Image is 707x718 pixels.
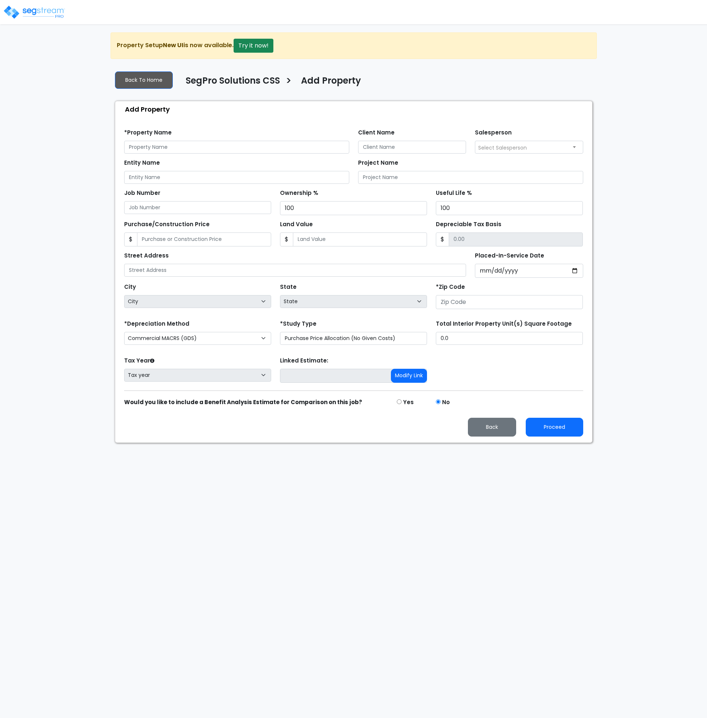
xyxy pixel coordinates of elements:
label: Project Name [358,159,398,167]
button: Back [468,418,516,437]
label: No [442,398,450,407]
input: Land Value [293,232,427,246]
label: Street Address [124,252,169,260]
a: Back To Home [115,71,173,89]
h4: Add Property [301,76,361,88]
input: Client Name [358,141,466,154]
button: Try it now! [234,39,273,53]
label: *Property Name [124,129,172,137]
input: 0.00 [449,232,583,246]
strong: New UI [163,41,183,49]
label: Salesperson [475,129,512,137]
div: Property Setup is now available. [111,32,597,59]
h3: > [286,75,292,89]
span: $ [280,232,293,246]
label: Linked Estimate: [280,357,328,365]
div: Add Property [119,101,592,117]
img: logo_pro_r.png [3,5,66,20]
input: Zip Code [436,295,583,309]
label: Depreciable Tax Basis [436,220,501,229]
label: Useful Life % [436,189,472,197]
span: $ [436,232,449,246]
label: Entity Name [124,159,160,167]
label: Ownership % [280,189,318,197]
label: Total Interior Property Unit(s) Square Footage [436,320,572,328]
label: State [280,283,297,291]
label: *Zip Code [436,283,465,291]
input: total square foot [436,332,583,345]
label: City [124,283,136,291]
button: Proceed [526,418,583,437]
button: Modify Link [391,369,427,383]
label: Job Number [124,189,160,197]
a: Add Property [295,76,361,91]
input: Project Name [358,171,583,184]
input: Entity Name [124,171,349,184]
h4: SegPro Solutions CSS [186,76,280,88]
label: Placed-In-Service Date [475,252,544,260]
label: Yes [403,398,414,407]
label: Land Value [280,220,313,229]
input: Job Number [124,201,271,214]
input: Ownership % [280,201,427,215]
span: $ [124,232,137,246]
a: Back [462,422,522,431]
label: Purchase/Construction Price [124,220,210,229]
span: Select Salesperson [478,144,527,151]
input: Purchase or Construction Price [137,232,271,246]
input: Property Name [124,141,349,154]
a: SegPro Solutions CSS [180,76,280,91]
label: Client Name [358,129,395,137]
input: Useful Life % [436,201,583,215]
input: Street Address [124,264,466,277]
strong: Would you like to include a Benefit Analysis Estimate for Comparison on this job? [124,398,362,406]
label: Tax Year [124,357,154,365]
label: *Study Type [280,320,316,328]
label: *Depreciation Method [124,320,189,328]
